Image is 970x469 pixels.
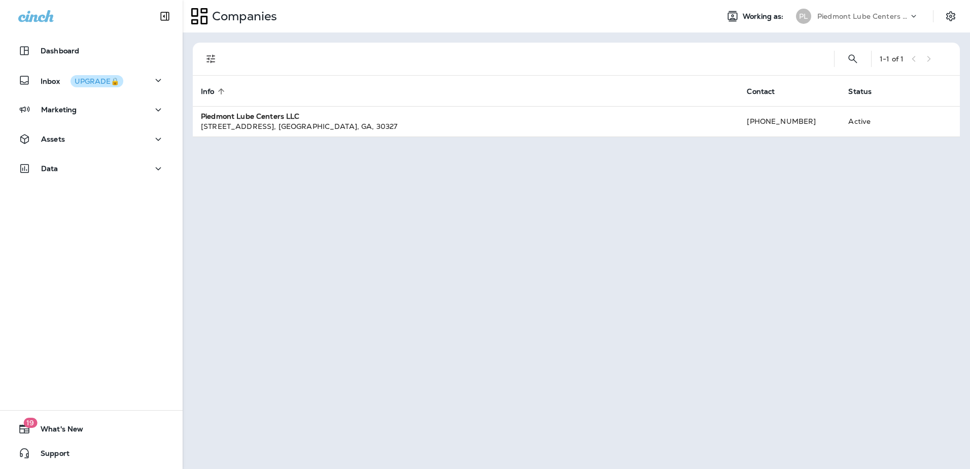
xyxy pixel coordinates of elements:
[151,6,179,26] button: Collapse Sidebar
[843,49,863,69] button: Search Companies
[10,99,172,120] button: Marketing
[41,106,77,114] p: Marketing
[848,87,885,96] span: Status
[41,135,65,143] p: Assets
[201,87,215,96] span: Info
[71,75,123,87] button: UPGRADE🔒
[942,7,960,25] button: Settings
[796,9,811,24] div: PL
[10,419,172,439] button: 19What's New
[201,87,228,96] span: Info
[201,121,731,131] div: [STREET_ADDRESS] , [GEOGRAPHIC_DATA] , GA , 30327
[747,87,788,96] span: Contact
[41,47,79,55] p: Dashboard
[30,425,83,437] span: What's New
[23,418,37,428] span: 19
[201,49,221,69] button: Filters
[10,70,172,90] button: InboxUPGRADE🔒
[817,12,909,20] p: Piedmont Lube Centers LLC
[840,106,905,137] td: Active
[201,112,300,121] strong: Piedmont Lube Centers LLC
[10,41,172,61] button: Dashboard
[10,158,172,179] button: Data
[208,9,277,24] p: Companies
[30,449,70,461] span: Support
[739,106,840,137] td: [PHONE_NUMBER]
[41,75,123,86] p: Inbox
[41,164,58,173] p: Data
[75,78,119,85] div: UPGRADE🔒
[743,12,786,21] span: Working as:
[10,443,172,463] button: Support
[848,87,872,96] span: Status
[747,87,775,96] span: Contact
[10,129,172,149] button: Assets
[880,55,904,63] div: 1 - 1 of 1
